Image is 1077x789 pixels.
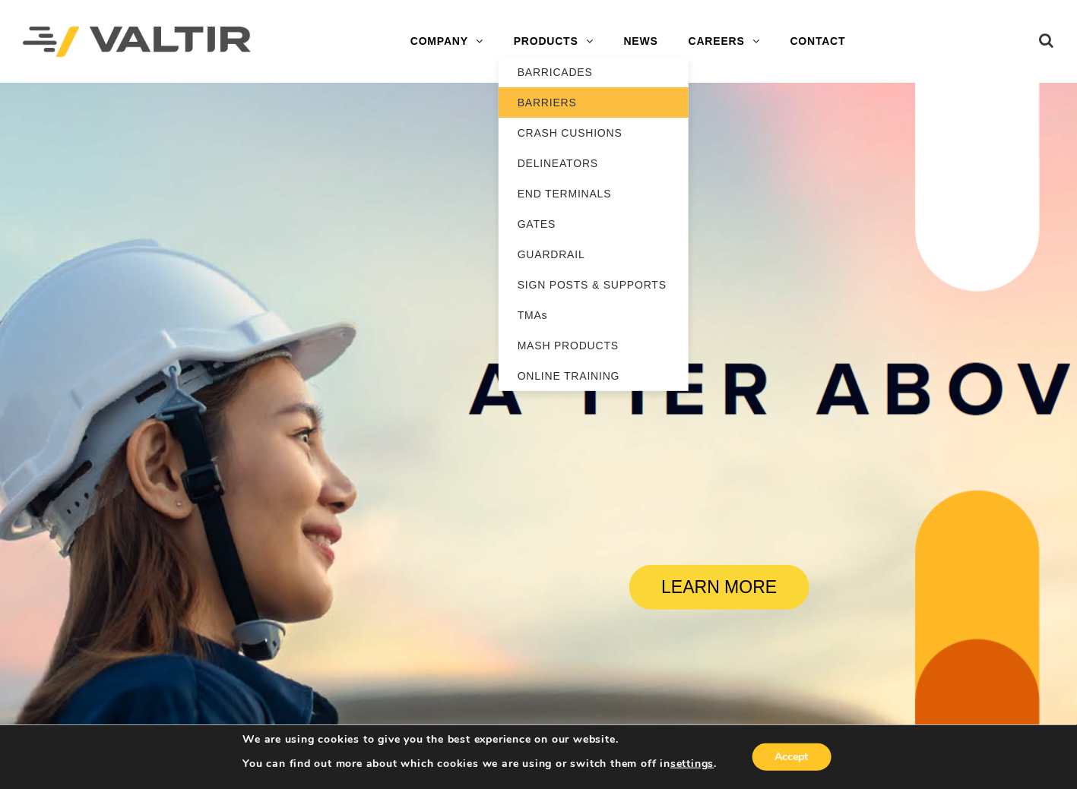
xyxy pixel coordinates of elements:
[499,148,689,178] a: DELINEATORS
[499,118,689,148] a: CRASH CUSHIONS
[499,300,689,330] a: TMAs
[499,361,689,391] a: ONLINE TRAINING
[609,27,673,57] a: NEWS
[670,757,714,771] button: settings
[775,27,861,57] a: CONTACT
[242,757,717,771] p: You can find out more about which cookies we are using or switch them off in .
[629,565,809,610] a: LEARN MORE
[499,239,689,270] a: GUARDRAIL
[23,27,251,58] img: Valtir
[499,27,609,57] a: PRODUCTS
[499,270,689,300] a: SIGN POSTS & SUPPORTS
[499,209,689,239] a: GATES
[242,733,717,746] p: We are using cookies to give you the best experience on our website.
[673,27,775,57] a: CAREERS
[499,178,689,209] a: END TERMINALS
[499,57,689,87] a: BARRICADES
[752,743,832,771] button: Accept
[499,330,689,361] a: MASH PRODUCTS
[499,87,689,118] a: BARRIERS
[395,27,499,57] a: COMPANY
